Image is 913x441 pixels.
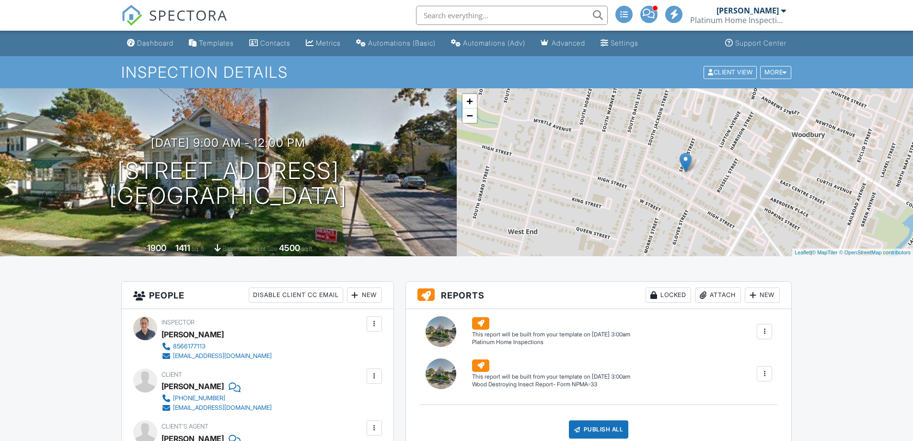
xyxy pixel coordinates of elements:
[472,373,630,381] div: This report will be built from your template on [DATE] 3:00am
[222,245,248,252] span: basement
[368,39,436,47] div: Automations (Basic)
[597,35,642,52] a: Settings
[162,393,272,403] a: [PHONE_NUMBER]
[690,15,786,25] div: Platinum Home Inspections
[121,64,792,81] h1: Inspection Details
[463,39,525,47] div: Automations (Adv)
[109,158,347,209] h1: [STREET_ADDRESS] [GEOGRAPHIC_DATA]
[199,39,234,47] div: Templates
[717,6,779,15] div: [PERSON_NAME]
[472,331,630,338] div: This report will be built from your template on [DATE] 3:00am
[301,245,313,252] span: sq.ft.
[721,35,790,52] a: Support Center
[646,287,691,303] div: Locked
[416,6,608,25] input: Search everything...
[162,379,224,393] div: [PERSON_NAME]
[611,39,638,47] div: Settings
[149,5,228,25] span: SPECTORA
[352,35,439,52] a: Automations (Basic)
[162,342,272,351] a: 8566177113
[123,35,177,52] a: Dashboard
[279,243,300,253] div: 4500
[347,287,382,303] div: New
[812,250,838,255] a: © MapTiler
[147,243,166,253] div: 1900
[173,343,206,350] div: 8566177113
[537,35,589,52] a: Advanced
[137,39,173,47] div: Dashboard
[447,35,529,52] a: Automations (Advanced)
[162,371,182,378] span: Client
[249,287,343,303] div: Disable Client CC Email
[839,250,911,255] a: © OpenStreetMap contributors
[162,403,272,413] a: [EMAIL_ADDRESS][DOMAIN_NAME]
[760,66,791,79] div: More
[472,381,630,389] div: Wood Destroying Insect Report- Form NPMA-33
[162,351,272,361] a: [EMAIL_ADDRESS][DOMAIN_NAME]
[735,39,786,47] div: Support Center
[173,404,272,412] div: [EMAIL_ADDRESS][DOMAIN_NAME]
[162,327,224,342] div: [PERSON_NAME]
[745,287,780,303] div: New
[316,39,341,47] div: Metrics
[472,338,630,346] div: Platinum Home Inspections
[122,282,393,309] h3: People
[792,249,913,257] div: |
[162,423,208,430] span: Client's Agent
[569,420,629,439] div: Publish All
[462,94,477,108] a: Zoom in
[552,39,585,47] div: Advanced
[173,352,272,360] div: [EMAIL_ADDRESS][DOMAIN_NAME]
[406,282,792,309] h3: Reports
[795,250,810,255] a: Leaflet
[121,13,228,33] a: SPECTORA
[162,319,195,326] span: Inspector
[462,108,477,123] a: Zoom out
[257,245,277,252] span: Lot Size
[704,66,757,79] div: Client View
[151,136,305,149] h3: [DATE] 9:00 am - 12:00 pm
[703,68,759,75] a: Client View
[173,394,225,402] div: [PHONE_NUMBER]
[121,5,142,26] img: The Best Home Inspection Software - Spectora
[302,35,345,52] a: Metrics
[135,245,146,252] span: Built
[695,287,741,303] div: Attach
[260,39,290,47] div: Contacts
[185,35,238,52] a: Templates
[245,35,294,52] a: Contacts
[192,245,205,252] span: sq. ft.
[175,243,190,253] div: 1411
